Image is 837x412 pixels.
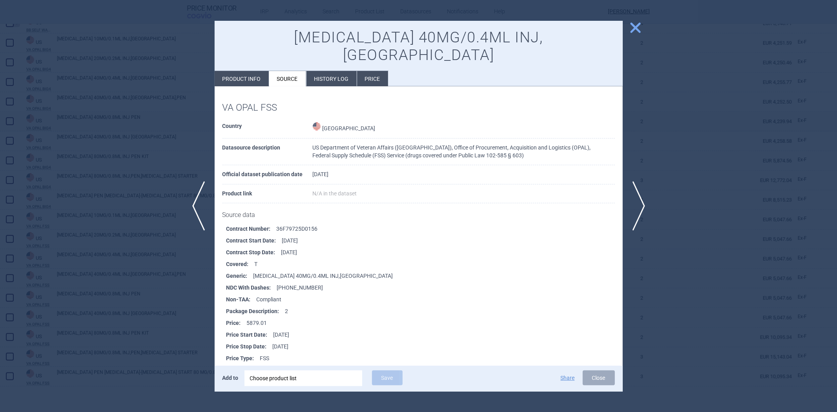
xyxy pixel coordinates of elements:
strong: NDC With Dashes : [226,282,277,294]
th: Country [222,117,313,139]
h1: VA OPAL FSS [222,102,615,113]
div: Choose product list [250,370,357,386]
img: United States [313,122,321,130]
li: [DATE] [226,235,623,246]
td: [DATE] [313,165,615,184]
li: T [226,258,623,270]
li: Source [269,71,306,86]
strong: Non-TAA : [226,294,257,305]
li: [PHONE_NUMBER] [226,282,623,294]
h1: Source data [222,211,615,219]
li: 5879.01 [226,317,623,329]
li: Price [357,71,388,86]
strong: Generic : [226,270,253,282]
li: Product info [215,71,269,86]
li: History log [306,71,357,86]
li: [DATE] [226,341,623,352]
li: [MEDICAL_DATA] 40MG/0.4ML INJ,[GEOGRAPHIC_DATA] [226,270,623,282]
p: Add to [222,370,239,385]
button: Share [561,375,575,381]
strong: Price Stop Date : [226,341,273,352]
td: US Department of Veteran Affairs ([GEOGRAPHIC_DATA]), Office of Procurement, Acquisition and Logi... [313,139,615,165]
li: [DATE] [226,329,623,341]
strong: Package Description : [226,305,285,317]
strong: Prime Vendor : [226,364,268,376]
li: 36F79725D0156 [226,223,623,235]
strong: Contract Stop Date : [226,246,281,258]
strong: Contract Start Date : [226,235,282,246]
span: N/A in the dataset [313,190,357,197]
li: FSS [226,352,623,364]
strong: Price Start Date : [226,329,274,341]
strong: Covered : [226,258,255,270]
h1: [MEDICAL_DATA] 40MG/0.4ML INJ,[GEOGRAPHIC_DATA] [222,29,615,64]
strong: Contract Number : [226,223,277,235]
li: [DATE] [226,246,623,258]
th: Datasource description [222,139,313,165]
th: Product link [222,184,313,204]
td: [GEOGRAPHIC_DATA] [313,117,615,139]
button: Close [583,370,615,385]
strong: Price : [226,317,247,329]
li: T [226,364,623,376]
strong: Price Type : [226,352,260,364]
div: Choose product list [244,370,362,386]
th: Official dataset publication date [222,165,313,184]
li: Compliant [226,294,623,305]
li: 2 [226,305,623,317]
button: Save [372,370,403,385]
